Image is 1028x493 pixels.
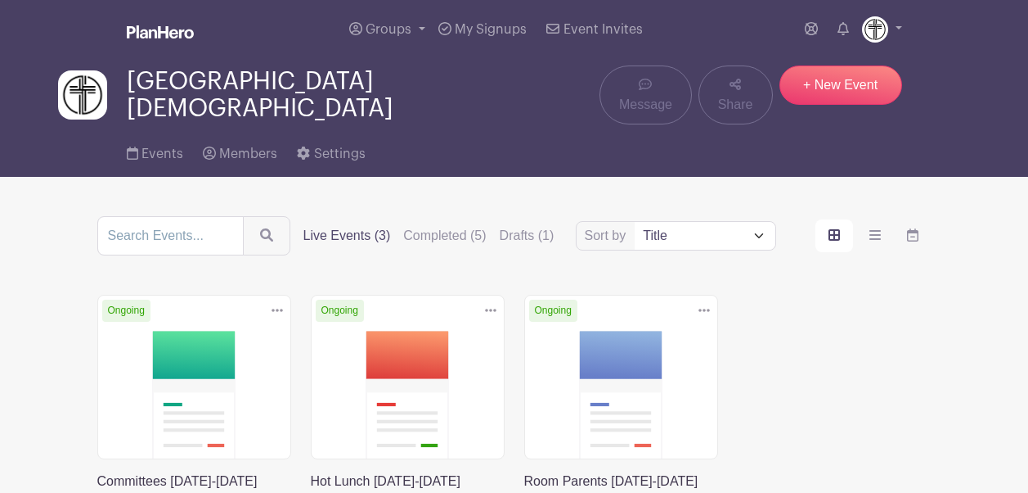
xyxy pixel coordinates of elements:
img: logo_white-6c42ec7e38ccf1d336a20a19083b03d10ae64f83f12c07503d8b9e83406b4c7d.svg [127,25,194,38]
span: Events [141,147,183,161]
a: Message [599,66,691,124]
a: + New Event [779,66,902,105]
a: Events [127,124,183,177]
a: Share [698,66,773,124]
span: Settings [314,147,366,161]
input: Search Events... [97,216,244,256]
div: order and view [815,219,931,252]
span: Groups [366,23,411,36]
span: Event Invites [563,23,643,36]
span: My Signups [455,23,527,36]
span: Share [718,95,753,115]
img: HCS%20Cross.png [58,70,107,120]
label: Sort by [585,226,631,246]
label: Completed (5) [403,226,486,246]
img: HCS%20Cross.png [862,16,888,43]
a: Members [203,124,277,177]
div: filters [303,226,554,246]
span: [GEOGRAPHIC_DATA][DEMOGRAPHIC_DATA] [127,68,600,122]
a: Settings [297,124,365,177]
span: Message [619,95,672,115]
label: Drafts (1) [500,226,554,246]
label: Live Events (3) [303,226,391,246]
span: Members [219,147,277,161]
